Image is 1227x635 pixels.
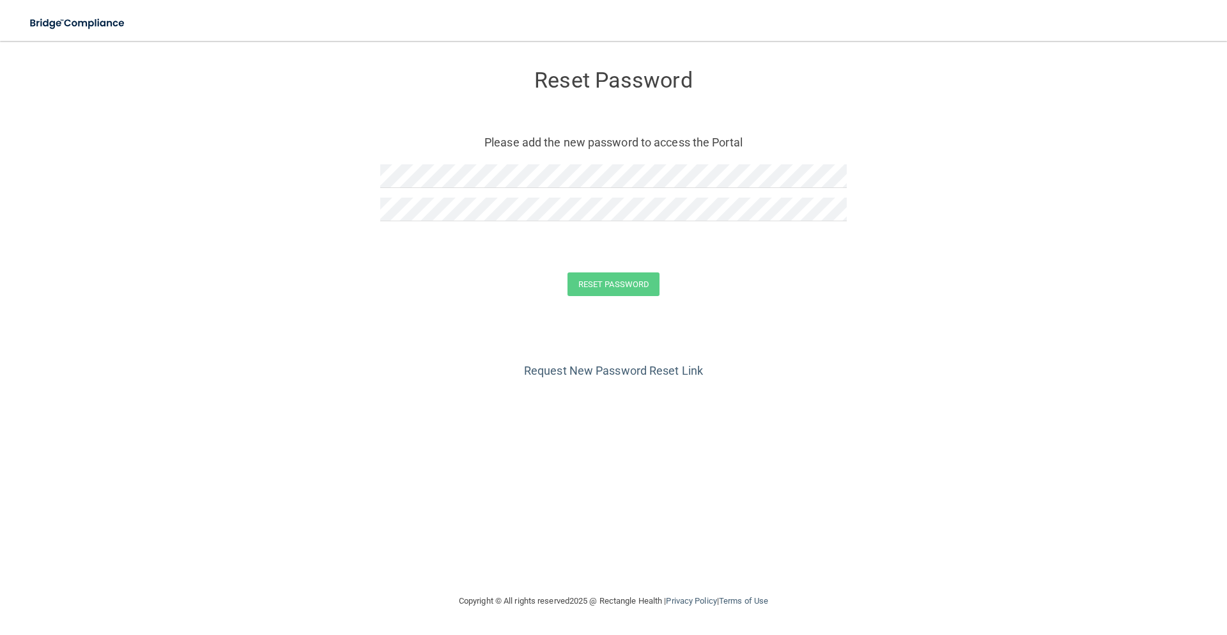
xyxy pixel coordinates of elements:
[380,581,847,622] div: Copyright © All rights reserved 2025 @ Rectangle Health | |
[390,132,837,153] p: Please add the new password to access the Portal
[567,272,660,296] button: Reset Password
[666,596,716,606] a: Privacy Policy
[719,596,768,606] a: Terms of Use
[524,364,703,377] a: Request New Password Reset Link
[19,10,137,36] img: bridge_compliance_login_screen.278c3ca4.svg
[380,68,847,92] h3: Reset Password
